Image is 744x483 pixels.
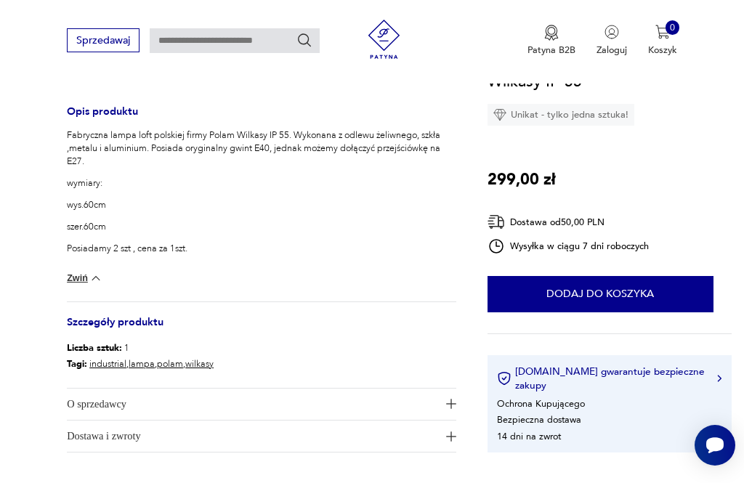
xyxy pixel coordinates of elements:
[157,357,183,370] a: polam
[446,399,456,409] img: Ikona plusa
[488,167,556,192] p: 299,00 zł
[67,129,456,168] p: Fabryczna lampa loft polskiej firmy Polam Wilkasy IP 55. Wykonana z odlewu żeliwnego, szkła ,meta...
[67,271,103,285] button: Zwiń
[67,389,456,420] button: Ikona plusaO sprzedawcy
[666,20,680,35] div: 0
[497,397,585,410] li: Ochrona Kupującego
[527,25,575,57] a: Ikona medaluPatyna B2B
[655,25,670,39] img: Ikona koszyka
[185,357,214,370] a: wilkasy
[488,238,649,255] div: Wysyłka w ciągu 7 dni roboczych
[129,357,155,370] a: lampa
[488,213,649,231] div: Dostawa od 50,00 PLN
[296,32,312,48] button: Szukaj
[67,356,214,373] p: , , ,
[89,357,126,370] a: industrial
[360,20,408,59] img: Patyna - sklep z meblami i dekoracjami vintage
[497,430,561,443] li: 14 dni na zwrot
[695,425,735,466] iframe: Smartsupp widget button
[67,37,139,46] a: Sprzedawaj
[527,44,575,57] p: Patyna B2B
[527,25,575,57] button: Patyna B2B
[67,198,456,211] p: wys.60cm
[493,108,506,121] img: Ikona diamentu
[717,375,721,382] img: Ikona strzałki w prawo
[67,339,214,356] p: 1
[67,357,87,370] b: Tagi:
[67,421,456,452] button: Ikona plusaDostawa i zwroty
[89,271,103,285] img: chevron down
[67,389,438,420] span: O sprzedawcy
[488,213,505,231] img: Ikona dostawy
[497,413,581,426] li: Bezpieczna dostawa
[497,365,721,392] button: [DOMAIN_NAME] gwarantuje bezpieczne zakupy
[67,107,456,129] h3: Opis produktu
[488,104,634,126] div: Unikat - tylko jedna sztuka!
[488,276,713,312] button: Dodaj do koszyka
[67,28,139,52] button: Sprzedawaj
[648,44,677,57] p: Koszyk
[446,431,456,442] img: Ikona plusa
[648,25,677,57] button: 0Koszyk
[67,421,438,452] span: Dostawa i zwroty
[544,25,559,41] img: Ikona medalu
[597,25,627,57] button: Zaloguj
[67,176,456,190] p: wymiary:
[67,242,456,255] p: Posiadamy 2 szt , cena za 1szt.
[604,25,619,39] img: Ikonka użytkownika
[67,318,456,340] h3: Szczegóły produktu
[67,220,456,233] p: szer.60cm
[497,371,511,386] img: Ikona certyfikatu
[67,341,122,354] b: Liczba sztuk:
[597,44,627,57] p: Zaloguj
